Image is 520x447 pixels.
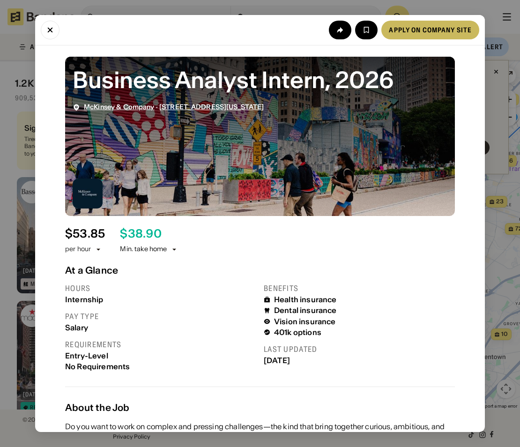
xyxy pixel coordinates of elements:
[73,64,447,96] div: Business Analyst Intern, 2026
[274,295,337,304] div: Health insurance
[274,328,321,337] div: 401k options
[264,283,455,293] div: Benefits
[84,103,155,111] a: McKinsey & Company
[84,103,264,111] div: ·
[65,295,256,304] div: Internship
[274,306,337,315] div: Dental insurance
[65,340,256,350] div: Requirements
[389,27,472,33] div: Apply on company site
[65,312,256,321] div: Pay type
[65,351,256,360] div: Entry-Level
[159,103,264,111] a: [STREET_ADDRESS][US_STATE]
[65,283,256,293] div: Hours
[65,227,105,241] div: $ 53.85
[65,421,455,443] div: Do you want to work on complex and pressing challenges—the kind that bring together curious, ambi...
[65,323,256,332] div: Salary
[264,344,455,354] div: Last updated
[65,362,256,371] div: No Requirements
[120,245,178,254] div: Min. take home
[41,21,59,39] button: Close
[120,227,161,241] div: $ 38.90
[65,402,455,413] div: About the Job
[274,317,336,326] div: Vision insurance
[73,179,103,209] img: McKinsey & Company logo
[65,245,91,254] div: per hour
[264,356,455,365] div: [DATE]
[65,265,455,276] div: At a Glance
